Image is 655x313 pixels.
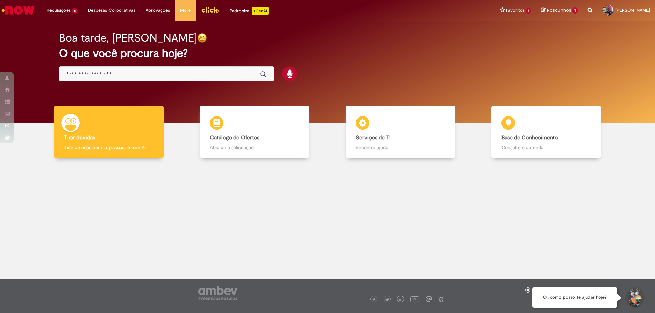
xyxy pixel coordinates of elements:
span: More [180,7,191,14]
img: logo_footer_linkedin.png [399,298,403,302]
img: logo_footer_facebook.png [372,298,376,301]
a: Catálogo de Ofertas Abra uma solicitação [182,106,328,158]
a: Tirar dúvidas Tirar dúvidas com Lupi Assist e Gen Ai [36,106,182,158]
a: Serviços de TI Encontre ajuda [327,106,474,158]
img: logo_footer_ambev_rotulo_gray.png [198,286,237,300]
a: Base de Conhecimento Consulte e aprenda [474,106,620,158]
a: Rascunhos [541,7,578,14]
img: ServiceNow [1,3,36,17]
span: Rascunhos [547,7,571,13]
h2: Boa tarde, [PERSON_NAME] [59,32,197,44]
img: happy-face.png [197,33,207,43]
span: Favoritos [506,7,525,14]
span: [PERSON_NAME] [615,7,650,13]
span: Requisições [47,7,71,14]
img: click_logo_yellow_360x200.png [201,5,219,15]
h2: O que você procura hoje? [59,47,596,59]
p: Tirar dúvidas com Lupi Assist e Gen Ai [64,144,154,151]
b: Catálogo de Ofertas [210,134,259,141]
span: 1 [572,7,578,14]
img: logo_footer_naosei.png [438,296,445,302]
b: Tirar dúvidas [64,134,95,141]
p: +GenAi [252,7,269,15]
span: Aprovações [146,7,170,14]
img: logo_footer_twitter.png [385,298,389,301]
b: Base de Conhecimento [501,134,558,141]
b: Serviços de TI [356,134,391,141]
span: 6 [72,8,78,14]
span: 1 [526,8,531,14]
div: Oi, como posso te ajudar hoje? [532,287,617,308]
p: Encontre ajuda [356,144,445,151]
button: Iniciar Conversa de Suporte [624,287,645,308]
img: logo_footer_youtube.png [410,295,419,303]
p: Abra uma solicitação [210,144,299,151]
img: logo_footer_workplace.png [426,296,432,302]
div: Padroniza [230,7,269,15]
span: Despesas Corporativas [88,7,135,14]
p: Consulte e aprenda [501,144,591,151]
